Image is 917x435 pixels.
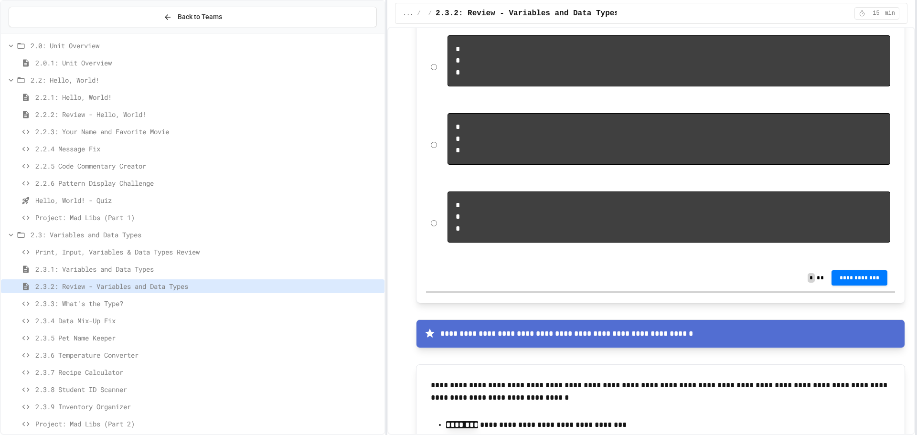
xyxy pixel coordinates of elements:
[868,10,884,17] span: 15
[31,41,381,51] span: 2.0: Unit Overview
[428,10,432,17] span: /
[436,8,619,19] span: 2.3.2: Review - Variables and Data Types
[9,7,377,27] button: Back to Teams
[35,127,381,137] span: 2.2.3: Your Name and Favorite Movie
[31,75,381,85] span: 2.2: Hello, World!
[178,12,222,22] span: Back to Teams
[35,161,381,171] span: 2.2.5 Code Commentary Creator
[35,350,381,360] span: 2.3.6 Temperature Converter
[35,58,381,68] span: 2.0.1: Unit Overview
[35,195,381,205] span: Hello, World! - Quiz
[403,10,414,17] span: ...
[417,10,420,17] span: /
[35,92,381,102] span: 2.2.1: Hello, World!
[35,281,381,291] span: 2.3.2: Review - Variables and Data Types
[35,178,381,188] span: 2.2.6 Pattern Display Challenge
[885,10,895,17] span: min
[35,333,381,343] span: 2.3.5 Pet Name Keeper
[35,419,381,429] span: Project: Mad Libs (Part 2)
[35,367,381,377] span: 2.3.7 Recipe Calculator
[35,316,381,326] span: 2.3.4 Data Mix-Up Fix
[35,298,381,308] span: 2.3.3: What's the Type?
[35,109,381,119] span: 2.2.2: Review - Hello, World!
[35,402,381,412] span: 2.3.9 Inventory Organizer
[35,384,381,394] span: 2.3.8 Student ID Scanner
[35,144,381,154] span: 2.2.4 Message Fix
[31,230,381,240] span: 2.3: Variables and Data Types
[35,247,381,257] span: Print, Input, Variables & Data Types Review
[35,264,381,274] span: 2.3.1: Variables and Data Types
[35,212,381,223] span: Project: Mad Libs (Part 1)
